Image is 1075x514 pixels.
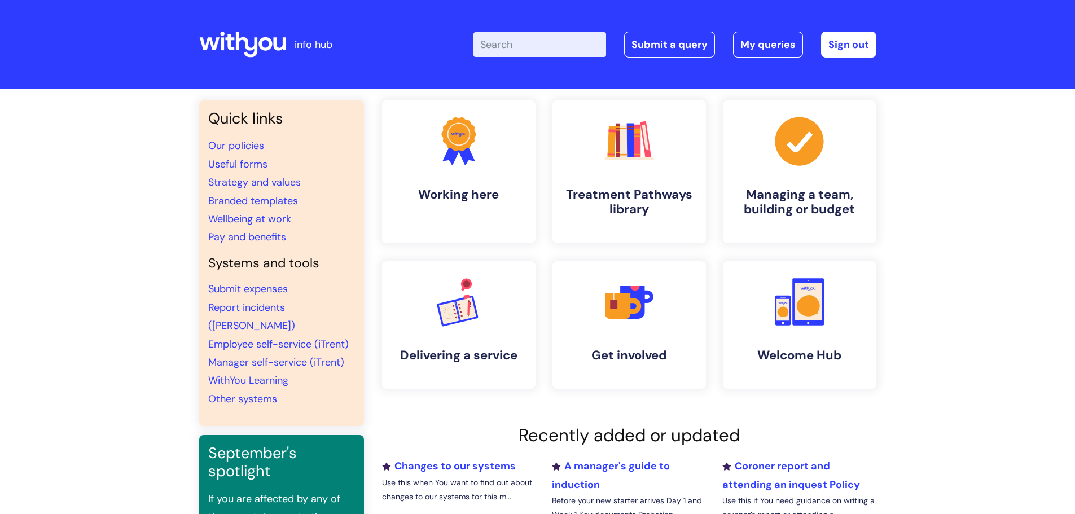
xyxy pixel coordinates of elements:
[561,187,697,217] h4: Treatment Pathways library
[208,212,291,226] a: Wellbeing at work
[208,157,267,171] a: Useful forms
[208,282,288,296] a: Submit expenses
[208,392,277,406] a: Other systems
[208,374,288,387] a: WithYou Learning
[208,230,286,244] a: Pay and benefits
[561,348,697,363] h4: Get involved
[208,175,301,189] a: Strategy and values
[723,100,876,243] a: Managing a team, building or budget
[552,261,706,389] a: Get involved
[208,355,344,369] a: Manager self-service (iTrent)
[208,301,295,332] a: Report incidents ([PERSON_NAME])
[732,187,867,217] h4: Managing a team, building or budget
[391,187,526,202] h4: Working here
[821,32,876,58] a: Sign out
[382,425,876,446] h2: Recently added or updated
[382,261,536,389] a: Delivering a service
[208,337,349,351] a: Employee self-service (iTrent)
[208,256,355,271] h4: Systems and tools
[473,32,606,57] input: Search
[382,459,516,473] a: Changes to our systems
[552,100,706,243] a: Treatment Pathways library
[391,348,526,363] h4: Delivering a service
[295,36,332,54] p: info hub
[624,32,715,58] a: Submit a query
[722,459,860,491] a: Coroner report and attending an inquest Policy
[732,348,867,363] h4: Welcome Hub
[208,194,298,208] a: Branded templates
[208,444,355,481] h3: September's spotlight
[733,32,803,58] a: My queries
[473,32,876,58] div: | -
[552,459,670,491] a: A manager's guide to induction
[723,261,876,389] a: Welcome Hub
[382,476,536,504] p: Use this when You want to find out about changes to our systems for this m...
[208,109,355,128] h3: Quick links
[382,100,536,243] a: Working here
[208,139,264,152] a: Our policies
